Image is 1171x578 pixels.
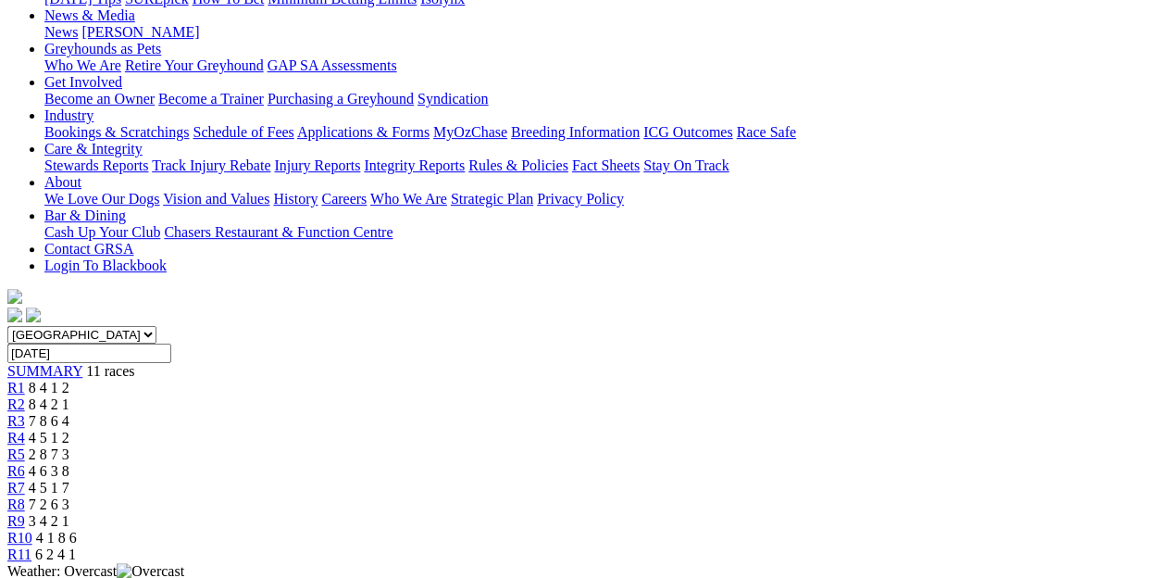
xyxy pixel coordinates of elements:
[29,463,69,479] span: 4 6 3 8
[736,124,795,140] a: Race Safe
[44,157,148,173] a: Stewards Reports
[44,107,93,123] a: Industry
[7,380,25,396] a: R1
[321,191,367,207] a: Careers
[572,157,640,173] a: Fact Sheets
[44,24,1164,41] div: News & Media
[433,124,507,140] a: MyOzChase
[268,57,397,73] a: GAP SA Assessments
[7,480,25,496] a: R7
[44,224,160,240] a: Cash Up Your Club
[164,224,392,240] a: Chasers Restaurant & Function Centre
[44,141,143,157] a: Care & Integrity
[29,430,69,446] span: 4 5 1 2
[26,308,41,322] img: twitter.svg
[44,57,121,73] a: Who We Are
[44,258,167,273] a: Login To Blackbook
[29,380,69,396] span: 8 4 1 2
[7,463,25,479] a: R6
[86,363,134,379] span: 11 races
[7,446,25,462] a: R5
[44,24,78,40] a: News
[29,496,69,512] span: 7 2 6 3
[537,191,624,207] a: Privacy Policy
[643,124,732,140] a: ICG Outcomes
[29,446,69,462] span: 2 8 7 3
[7,308,22,322] img: facebook.svg
[29,413,69,429] span: 7 8 6 4
[29,396,69,412] span: 8 4 2 1
[451,191,533,207] a: Strategic Plan
[274,157,360,173] a: Injury Reports
[125,57,264,73] a: Retire Your Greyhound
[163,191,269,207] a: Vision and Values
[417,91,488,107] a: Syndication
[7,396,25,412] a: R2
[7,289,22,304] img: logo-grsa-white.png
[44,41,161,57] a: Greyhounds as Pets
[511,124,640,140] a: Breeding Information
[44,224,1164,241] div: Bar & Dining
[44,157,1164,174] div: Care & Integrity
[193,124,293,140] a: Schedule of Fees
[273,191,318,207] a: History
[643,157,729,173] a: Stay On Track
[468,157,568,173] a: Rules & Policies
[7,363,82,379] a: SUMMARY
[44,7,135,23] a: News & Media
[7,513,25,529] a: R9
[7,496,25,512] a: R8
[44,207,126,223] a: Bar & Dining
[29,513,69,529] span: 3 4 2 1
[44,174,81,190] a: About
[44,91,155,107] a: Become an Owner
[370,191,447,207] a: Who We Are
[44,124,1164,141] div: Industry
[44,91,1164,107] div: Get Involved
[35,547,76,562] span: 6 2 4 1
[44,57,1164,74] div: Greyhounds as Pets
[7,344,171,363] input: Select date
[36,530,77,546] span: 4 1 8 6
[44,241,133,257] a: Contact GRSA
[7,530,32,546] a: R10
[152,157,270,173] a: Track Injury Rebate
[44,124,189,140] a: Bookings & Scratchings
[7,430,25,446] a: R4
[44,191,1164,207] div: About
[44,191,159,207] a: We Love Our Dogs
[268,91,414,107] a: Purchasing a Greyhound
[297,124,430,140] a: Applications & Forms
[44,74,122,90] a: Get Involved
[364,157,465,173] a: Integrity Reports
[7,547,31,562] a: R11
[29,480,69,496] span: 4 5 1 7
[7,413,25,429] a: R3
[158,91,264,107] a: Become a Trainer
[81,24,199,40] a: [PERSON_NAME]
